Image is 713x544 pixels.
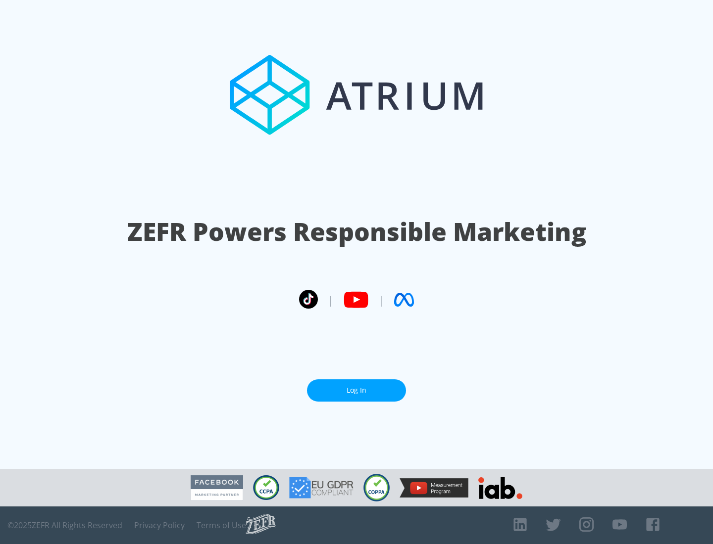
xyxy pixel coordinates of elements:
span: | [378,292,384,307]
h1: ZEFR Powers Responsible Marketing [127,215,586,249]
img: Facebook Marketing Partner [191,475,243,500]
a: Terms of Use [197,520,246,530]
a: Privacy Policy [134,520,185,530]
img: YouTube Measurement Program [400,478,468,498]
img: GDPR Compliant [289,477,354,499]
img: CCPA Compliant [253,475,279,500]
a: Log In [307,379,406,402]
span: | [328,292,334,307]
span: © 2025 ZEFR All Rights Reserved [7,520,122,530]
img: COPPA Compliant [363,474,390,501]
img: IAB [478,477,522,499]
